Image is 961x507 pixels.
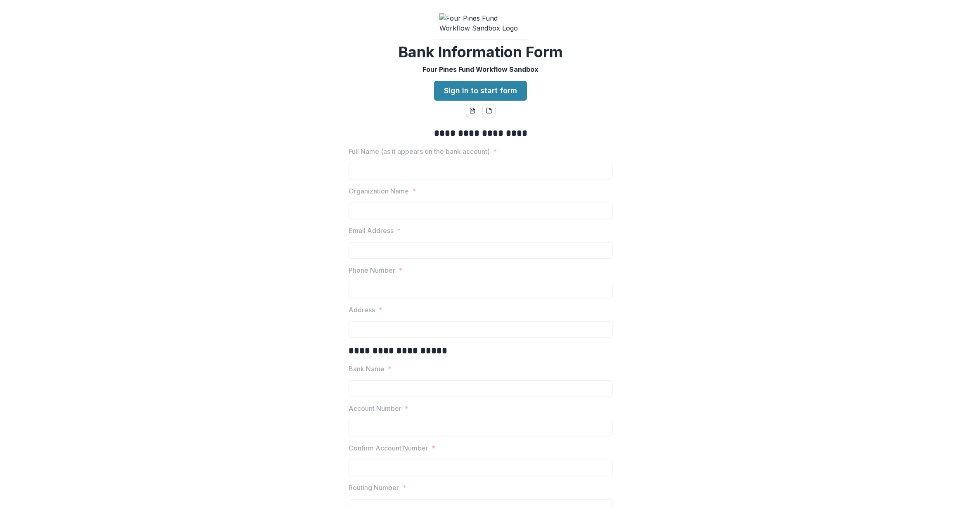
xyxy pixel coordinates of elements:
h2: Bank Information Form [399,43,563,61]
p: Full Name (as it appears on the bank account) [349,146,490,156]
a: Sign in to start form [434,81,527,101]
p: Routing Number [349,483,399,493]
p: Email Address [349,226,394,236]
p: Organization Name [349,186,409,196]
p: Four Pines Fund Workflow Sandbox [422,64,539,74]
p: Confirm Account Number [349,443,428,453]
img: Four Pines Fund Workflow Sandbox Logo [439,13,522,33]
p: Account Number [349,403,401,413]
p: Address [349,305,375,315]
button: word-download [466,104,479,117]
p: Phone Number [349,265,395,275]
p: Bank Name [349,364,384,374]
button: pdf-download [482,104,496,117]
